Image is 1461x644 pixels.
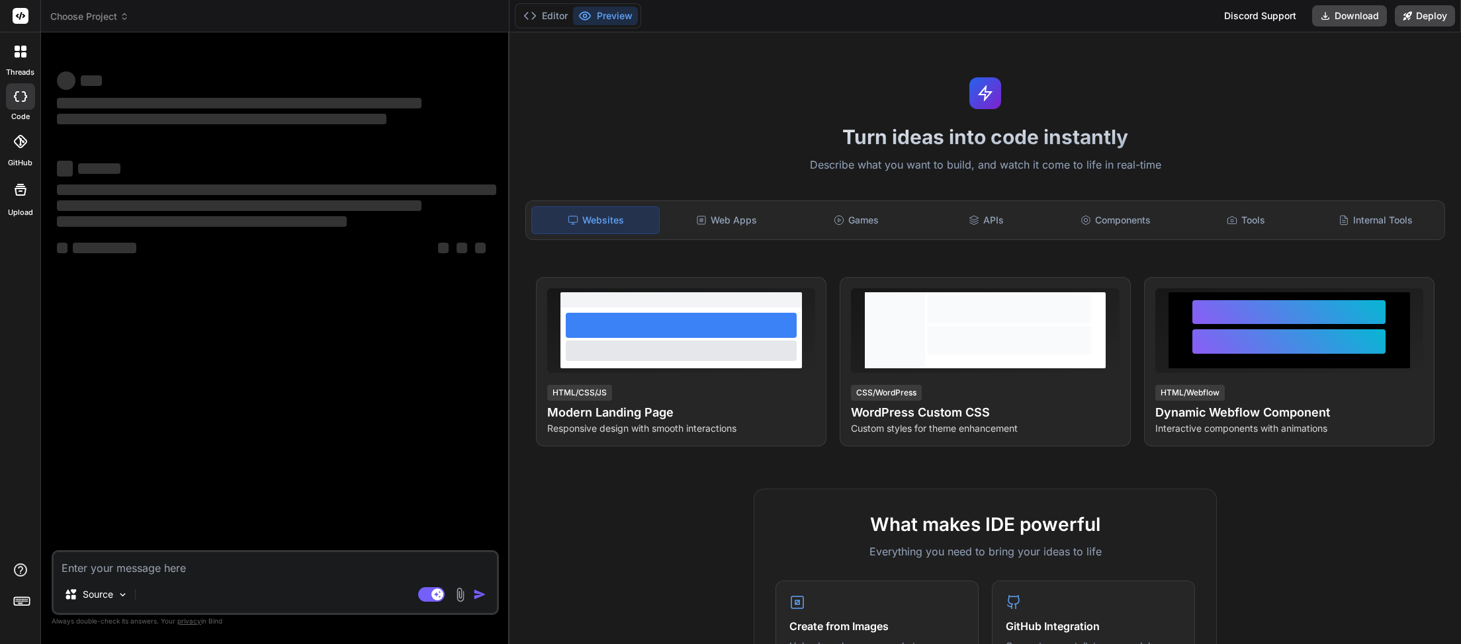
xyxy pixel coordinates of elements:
[177,617,201,625] span: privacy
[6,67,34,78] label: threads
[517,125,1453,149] h1: Turn ideas into code instantly
[8,157,32,169] label: GitHub
[1006,618,1181,634] h4: GitHub Integration
[57,216,347,227] span: ‌
[457,243,467,253] span: ‌
[57,114,386,124] span: ‌
[775,510,1195,538] h2: What makes IDE powerful
[1216,5,1304,26] div: Discord Support
[793,206,920,234] div: Games
[473,588,486,601] img: icon
[1155,403,1423,422] h4: Dynamic Webflow Component
[1155,385,1225,401] div: HTML/Webflow
[1182,206,1309,234] div: Tools
[1312,5,1387,26] button: Download
[531,206,660,234] div: Websites
[50,10,129,23] span: Choose Project
[52,615,499,627] p: Always double-check its answers. Your in Bind
[1312,206,1439,234] div: Internal Tools
[438,243,449,253] span: ‌
[547,422,815,435] p: Responsive design with smooth interactions
[922,206,1049,234] div: APIs
[83,588,113,601] p: Source
[573,7,638,25] button: Preview
[547,385,612,401] div: HTML/CSS/JS
[78,163,120,174] span: ‌
[57,98,421,108] span: ‌
[789,618,965,634] h4: Create from Images
[1052,206,1179,234] div: Components
[8,207,33,218] label: Upload
[547,403,815,422] h4: Modern Landing Page
[662,206,789,234] div: Web Apps
[73,243,136,253] span: ‌
[57,184,496,195] span: ‌
[81,75,102,86] span: ‌
[11,111,30,122] label: code
[117,589,128,600] img: Pick Models
[518,7,573,25] button: Editor
[851,422,1119,435] p: Custom styles for theme enhancement
[775,543,1195,559] p: Everything you need to bring your ideas to life
[851,403,1119,422] h4: WordPress Custom CSS
[57,200,421,211] span: ‌
[453,587,468,602] img: attachment
[57,243,67,253] span: ‌
[1395,5,1455,26] button: Deploy
[517,157,1453,174] p: Describe what you want to build, and watch it come to life in real-time
[1155,422,1423,435] p: Interactive components with animations
[851,385,922,401] div: CSS/WordPress
[57,71,75,90] span: ‌
[475,243,486,253] span: ‌
[57,161,73,177] span: ‌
